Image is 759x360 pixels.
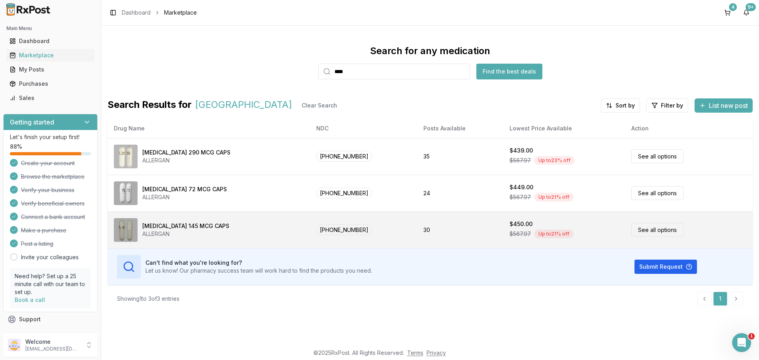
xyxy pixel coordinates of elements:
div: $449.00 [510,183,533,191]
a: 1 [713,292,727,306]
a: Purchases [6,77,94,91]
img: Linzess 290 MCG CAPS [114,145,138,168]
p: Let's finish your setup first! [10,133,91,141]
img: Linzess 145 MCG CAPS [114,218,138,242]
span: 88 % [10,143,22,151]
img: User avatar [8,339,21,351]
a: See all options [631,149,683,163]
td: 24 [417,175,503,211]
a: Dashboard [6,34,94,48]
button: 4 [721,6,734,19]
div: Marketplace [9,51,91,59]
div: [MEDICAL_DATA] 72 MCG CAPS [142,185,227,193]
div: ALLERGAN [142,156,230,164]
p: Let us know! Our pharmacy success team will work hard to find the products you need. [145,267,372,275]
span: [GEOGRAPHIC_DATA] [195,98,292,113]
nav: breadcrumb [122,9,197,17]
div: Purchases [9,80,91,88]
p: [EMAIL_ADDRESS][DOMAIN_NAME] [25,346,80,352]
div: [MEDICAL_DATA] 290 MCG CAPS [142,149,230,156]
span: 1 [748,333,755,339]
h3: Getting started [10,117,54,127]
div: Dashboard [9,37,91,45]
button: Filter by [646,98,688,113]
span: Make a purchase [21,226,66,234]
button: Submit Request [634,260,697,274]
button: Purchases [3,77,98,90]
div: Up to 21 % off [534,193,574,202]
span: Connect a bank account [21,213,85,221]
a: My Posts [6,62,94,77]
a: List new post [695,102,753,110]
div: [MEDICAL_DATA] 145 MCG CAPS [142,222,229,230]
button: Sort by [601,98,640,113]
span: List new post [709,101,748,110]
div: Showing 1 to 3 of 3 entries [117,295,179,303]
h2: Main Menu [6,25,94,32]
p: Need help? Set up a 25 minute call with our team to set up. [15,272,86,296]
span: $567.97 [510,156,531,164]
span: $567.97 [510,230,531,238]
a: Terms [407,349,423,356]
th: Lowest Price Available [503,119,625,138]
h3: Can't find what you're looking for? [145,259,372,267]
span: Feedback [19,330,46,337]
a: Marketplace [6,48,94,62]
span: Marketplace [164,9,197,17]
span: Verify your business [21,186,74,194]
div: ALLERGAN [142,230,229,238]
a: Privacy [427,349,446,356]
td: 30 [417,211,503,248]
div: 4 [729,3,737,11]
iframe: Intercom live chat [732,333,751,352]
span: [PHONE_NUMBER] [316,224,372,235]
a: Sales [6,91,94,105]
div: $439.00 [510,147,533,155]
th: Drug Name [108,119,310,138]
button: My Posts [3,63,98,76]
a: See all options [631,223,683,237]
span: Browse the marketplace [21,173,85,181]
img: Linzess 72 MCG CAPS [114,181,138,205]
div: Search for any medication [370,45,490,57]
div: Sales [9,94,91,102]
a: Invite your colleagues [21,253,79,261]
th: NDC [310,119,417,138]
div: 9+ [746,3,756,11]
a: Book a call [15,296,45,303]
th: Posts Available [417,119,503,138]
div: Up to 21 % off [534,230,574,238]
span: Post a listing [21,240,53,248]
a: See all options [631,186,683,200]
button: Find the best deals [476,64,542,79]
button: Clear Search [295,98,344,113]
span: $567.97 [510,193,531,201]
div: $450.00 [510,220,532,228]
span: Search Results for [108,98,192,113]
button: Sales [3,92,98,104]
span: Create your account [21,159,75,167]
a: Dashboard [122,9,151,17]
p: Welcome [25,338,80,346]
button: Marketplace [3,49,98,62]
div: Up to 23 % off [534,156,575,165]
div: My Posts [9,66,91,74]
button: Dashboard [3,35,98,47]
button: List new post [695,98,753,113]
span: [PHONE_NUMBER] [316,188,372,198]
button: Support [3,312,98,326]
td: 35 [417,138,503,175]
button: Feedback [3,326,98,341]
span: Filter by [661,102,683,109]
img: RxPost Logo [3,3,54,16]
span: Verify beneficial owners [21,200,85,207]
div: ALLERGAN [142,193,227,201]
th: Action [625,119,753,138]
span: [PHONE_NUMBER] [316,151,372,162]
span: Sort by [616,102,635,109]
button: 9+ [740,6,753,19]
nav: pagination [697,292,743,306]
